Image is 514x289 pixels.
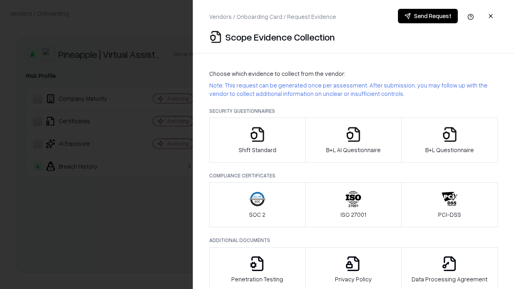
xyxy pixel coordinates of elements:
p: Compliance Certificates [209,172,498,179]
p: SOC 2 [249,210,265,219]
p: Choose which evidence to collect from the vendor: [209,69,498,78]
p: ISO 27001 [341,210,366,219]
p: Data Processing Agreement [412,275,487,283]
p: B+L Questionnaire [425,146,474,154]
p: Vendors / Onboarding Card / Request Evidence [209,12,336,21]
p: Penetration Testing [231,275,283,283]
p: Scope Evidence Collection [225,31,335,43]
p: B+L AI Questionnaire [326,146,381,154]
p: Security Questionnaires [209,108,498,114]
p: PCI-DSS [438,210,461,219]
p: Note: This request can be generated once per assessment. After submission, you may follow up with... [209,81,498,98]
button: Shift Standard [209,118,306,163]
button: B+L Questionnaire [401,118,498,163]
button: B+L AI Questionnaire [305,118,402,163]
button: ISO 27001 [305,182,402,227]
button: PCI-DSS [401,182,498,227]
p: Privacy Policy [335,275,372,283]
p: Shift Standard [239,146,276,154]
p: Additional Documents [209,237,498,244]
button: Send Request [398,9,458,23]
button: SOC 2 [209,182,306,227]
